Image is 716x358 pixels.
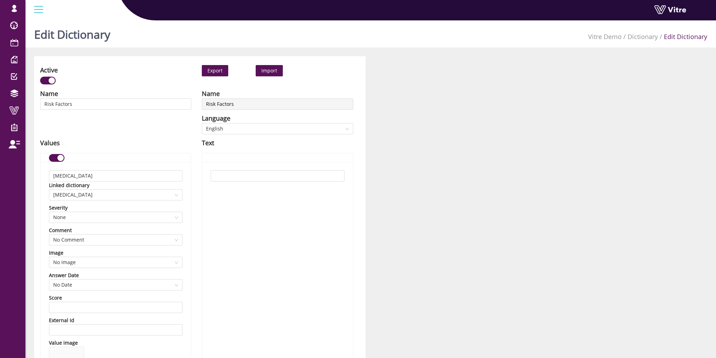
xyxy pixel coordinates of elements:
div: Answer Date [49,271,79,279]
span: Export [207,67,223,75]
span: None [53,212,178,223]
input: Name [202,98,353,110]
span: English [206,123,349,134]
div: Name [202,89,220,98]
span: Import [261,67,277,74]
span: No Image [53,257,178,268]
div: Active [40,65,58,75]
div: Linked dictionary [49,181,89,189]
span: No Comment [53,235,178,245]
div: Text [202,138,214,148]
div: External Id [49,317,74,324]
div: Score [49,294,62,302]
div: Value image [49,339,78,347]
a: Vitre Demo [588,32,622,41]
div: Values [40,138,60,148]
span: No Date [53,280,178,290]
li: Edit Dictionary [658,32,707,41]
div: Name [40,89,58,98]
span: Chemical Burn [53,190,178,200]
input: Name [40,98,191,110]
h1: Edit Dictionary [34,18,110,47]
div: Image [49,249,63,257]
div: Comment [49,226,72,234]
button: Export [202,65,228,76]
a: Dictionary [628,32,658,41]
div: Severity [49,204,68,212]
div: Language [202,113,230,123]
